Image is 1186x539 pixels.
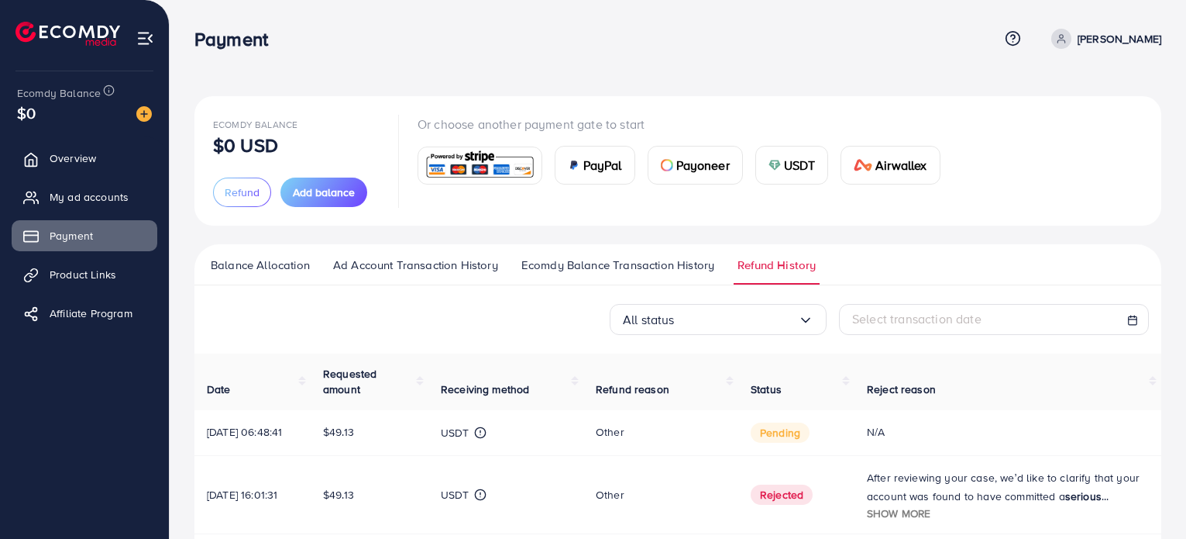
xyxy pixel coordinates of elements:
[418,147,542,185] a: card
[333,257,498,274] span: Ad Account Transaction History
[751,485,813,505] span: Rejected
[207,487,277,503] span: [DATE] 16:01:31
[751,423,810,443] span: pending
[1078,29,1161,48] p: [PERSON_NAME]
[648,146,743,185] a: cardPayoneer
[17,102,36,124] span: $0
[841,146,940,185] a: cardAirwallex
[194,28,280,50] h3: Payment
[50,150,96,166] span: Overview
[213,118,297,131] span: Ecomdy Balance
[555,146,635,185] a: cardPayPal
[136,106,152,122] img: image
[207,382,231,397] span: Date
[213,178,271,207] button: Refund
[661,159,673,171] img: card
[211,257,310,274] span: Balance Allocation
[136,29,154,47] img: menu
[521,257,714,274] span: Ecomdy Balance Transaction History
[213,136,278,154] p: $0 USD
[596,487,624,503] span: Other
[852,310,981,327] span: Select transaction date
[441,423,469,442] p: USDT
[323,366,376,397] span: Requested amount
[12,220,157,251] a: Payment
[755,146,829,185] a: cardUSDT
[867,424,885,440] span: N/A
[12,298,157,329] a: Affiliate Program
[751,382,782,397] span: Status
[583,156,622,174] span: PayPal
[207,424,282,440] span: [DATE] 06:48:41
[50,267,116,282] span: Product Links
[596,382,669,397] span: Refund reason
[15,22,120,46] img: logo
[1120,469,1174,527] iframe: Chat
[441,485,469,504] p: USDT
[418,115,953,133] p: Or choose another payment gate to start
[12,259,157,290] a: Product Links
[875,156,926,174] span: Airwallex
[50,306,132,321] span: Affiliate Program
[610,304,827,335] div: Search for option
[737,257,816,274] span: Refund History
[867,506,930,520] span: Show more
[225,185,260,200] span: Refund
[323,487,354,503] span: $49.13
[293,185,355,200] span: Add balance
[12,181,157,212] a: My ad accounts
[12,143,157,174] a: Overview
[1045,29,1161,49] a: [PERSON_NAME]
[596,424,624,440] span: Other
[50,228,93,244] span: Payment
[50,189,129,205] span: My ad accounts
[867,382,936,397] span: Reject reason
[675,308,798,332] input: Search for option
[768,159,781,171] img: card
[17,85,101,101] span: Ecomdy Balance
[323,424,354,440] span: $49.13
[676,156,730,174] span: Payoneer
[423,149,537,182] img: card
[280,178,367,207] button: Add balance
[623,308,675,332] span: All status
[854,159,872,171] img: card
[568,159,580,171] img: card
[784,156,816,174] span: USDT
[867,468,1149,506] p: After reviewing your case, we’d like to clarify that your account was found to have committed a o...
[441,382,530,397] span: Receiving method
